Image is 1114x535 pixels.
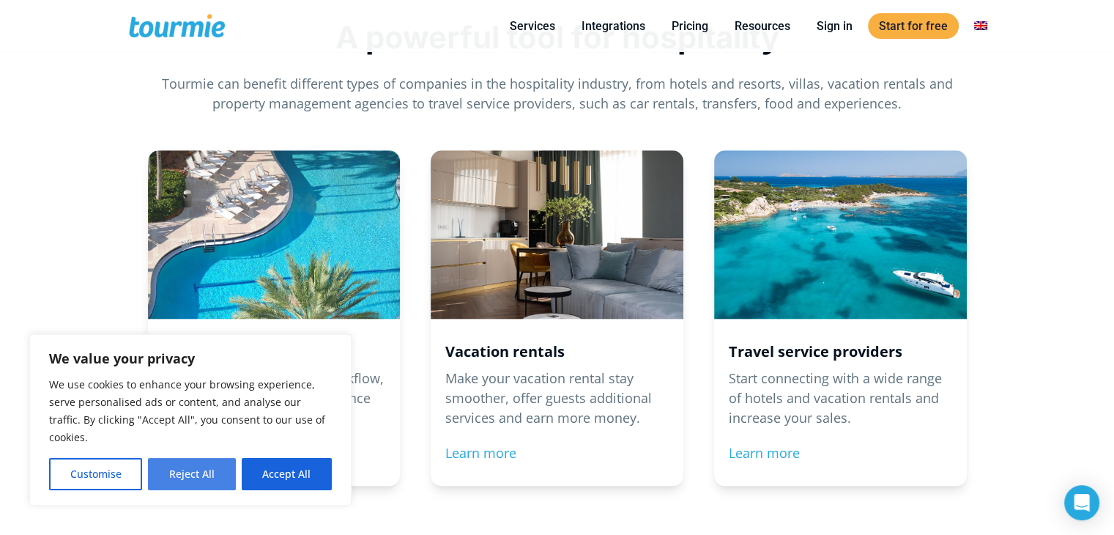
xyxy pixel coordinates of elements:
a: Services [499,17,566,35]
a: Learn more [445,444,516,462]
a: Sign in [806,17,864,35]
a: Start for free [868,13,959,39]
a: Resources [724,17,801,35]
a: Pricing [661,17,719,35]
strong: Travel service providers [729,342,902,361]
button: Reject All [148,458,235,490]
p: We value your privacy [49,350,332,367]
button: Accept All [242,458,332,490]
a: Switch to [963,17,998,35]
p: We use cookies to enhance your browsing experience, serve personalised ads or content, and analys... [49,376,332,446]
p: Make your vacation rental stay smoother, offer guests additional services and earn more money. [445,369,669,428]
p: Start connecting with a wide range of hotels and vacation rentals and increase your sales. [729,369,952,428]
div: Open Intercom Messenger [1064,485,1099,520]
strong: Vacation rentals [445,342,565,361]
a: Learn more [729,444,800,462]
p: Tourmie can benefit different types of companies in the hospitality industry, from hotels and res... [152,74,963,114]
button: Customise [49,458,142,490]
a: Integrations [571,17,656,35]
